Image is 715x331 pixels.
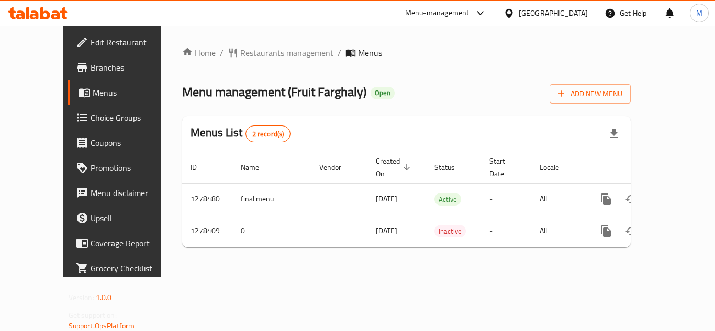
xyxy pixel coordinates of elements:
td: final menu [232,183,311,215]
span: Branches [91,61,174,74]
span: Grocery Checklist [91,262,174,275]
table: enhanced table [182,152,702,247]
span: Coupons [91,136,174,149]
div: [GEOGRAPHIC_DATA] [519,7,588,19]
span: Coverage Report [91,237,174,249]
th: Actions [585,152,702,184]
span: Menu disclaimer [91,187,174,199]
span: Menus [358,47,382,59]
span: ID [191,161,210,174]
span: Status [434,161,468,174]
nav: breadcrumb [182,47,631,59]
a: Restaurants management [228,47,333,59]
div: Active [434,193,461,206]
span: Restaurants management [240,47,333,59]
div: Open [371,87,395,99]
a: Edit Restaurant [68,30,183,55]
span: Edit Restaurant [91,36,174,49]
span: Start Date [489,155,519,180]
a: Promotions [68,155,183,180]
span: Menus [93,86,174,99]
td: All [531,215,585,247]
span: Promotions [91,162,174,174]
button: Change Status [619,187,644,212]
span: 2 record(s) [246,129,291,139]
button: more [594,219,619,244]
div: Total records count [245,125,291,142]
button: Add New Menu [550,84,631,104]
a: Menu disclaimer [68,180,183,206]
span: Menu management ( Fruit Farghaly ) [182,80,366,104]
td: - [481,215,531,247]
span: [DATE] [376,224,397,237]
div: Export file [601,121,627,146]
td: 1278409 [182,215,232,247]
a: Menus [68,80,183,105]
button: Change Status [619,219,644,244]
span: Upsell [91,212,174,224]
span: Choice Groups [91,111,174,124]
a: Grocery Checklist [68,256,183,281]
a: Coupons [68,130,183,155]
span: 1.0.0 [96,291,112,304]
a: Upsell [68,206,183,231]
span: Locale [540,161,573,174]
li: / [338,47,341,59]
div: Inactive [434,225,466,237]
span: Inactive [434,225,466,237]
a: Coverage Report [68,231,183,256]
li: / [220,47,224,59]
span: Created On [376,155,414,180]
span: M [696,7,702,19]
span: [DATE] [376,192,397,206]
button: more [594,187,619,212]
td: - [481,183,531,215]
a: Choice Groups [68,105,183,130]
h2: Menus List [191,125,291,142]
td: 0 [232,215,311,247]
a: Home [182,47,216,59]
div: Menu-management [405,7,470,19]
span: Add New Menu [558,87,622,100]
span: Vendor [319,161,355,174]
td: 1278480 [182,183,232,215]
span: Version: [69,291,94,304]
td: All [531,183,585,215]
a: Branches [68,55,183,80]
span: Active [434,193,461,206]
span: Name [241,161,273,174]
span: Open [371,88,395,97]
span: Get support on: [69,309,117,322]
